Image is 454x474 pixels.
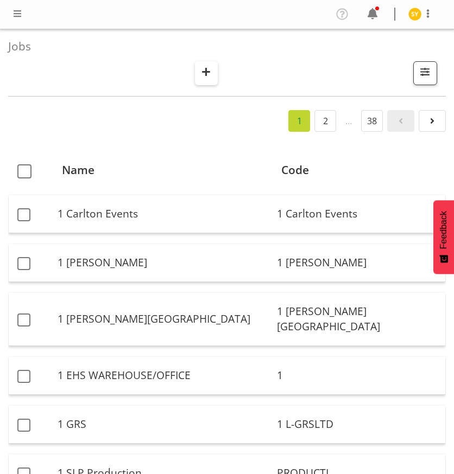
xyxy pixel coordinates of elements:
td: 1 GRS [53,406,273,444]
a: 38 [361,110,383,132]
h4: Jobs [8,40,437,53]
td: 1 Carlton Events [53,195,273,233]
span: Name [62,162,94,178]
td: 1 [PERSON_NAME] [273,244,445,282]
button: Feedback - Show survey [433,200,454,274]
img: seon-young-belding8911.jpg [408,8,421,21]
td: 1 EHS WAREHOUSE/OFFICE [53,357,273,395]
span: Feedback [439,211,449,249]
button: Filter Jobs [413,61,437,85]
a: 2 [314,110,336,132]
td: 1 [PERSON_NAME] [53,244,273,282]
td: 1 [PERSON_NAME][GEOGRAPHIC_DATA] [273,293,445,347]
span: Code [281,162,309,178]
td: 1 Carlton Events [273,195,445,233]
td: 1 [PERSON_NAME][GEOGRAPHIC_DATA] [53,293,273,347]
td: 1 [273,357,445,395]
td: 1 L-GRSLTD [273,406,445,444]
button: Create New Job [195,61,218,85]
